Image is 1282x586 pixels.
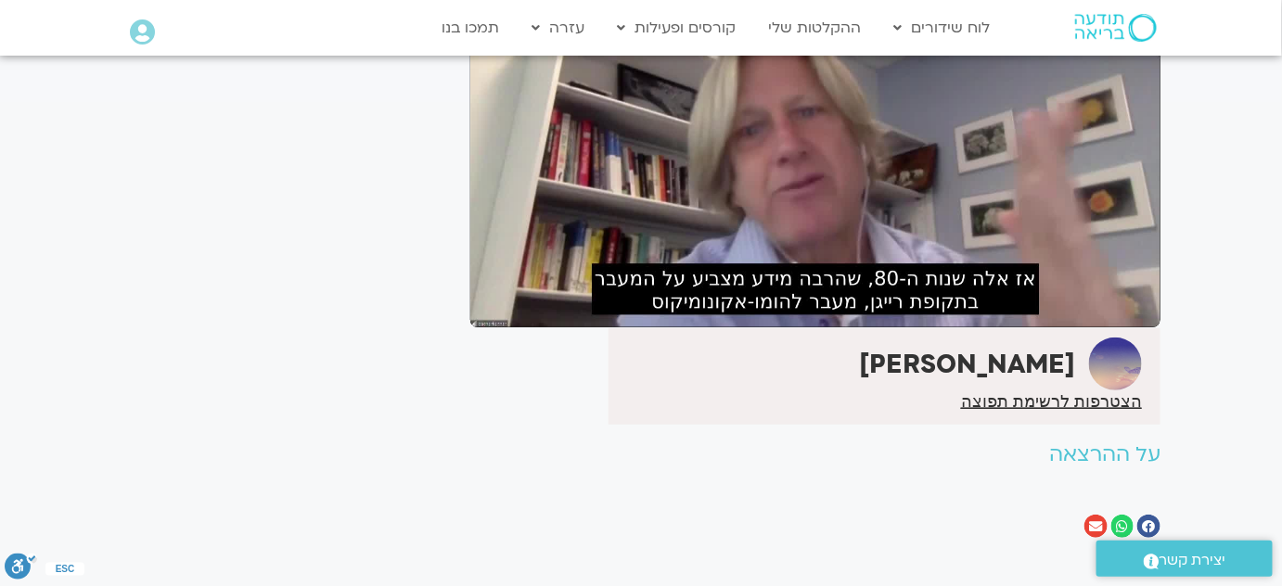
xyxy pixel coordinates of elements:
[961,393,1142,410] a: הצטרפות לרשימת תפוצה
[1089,338,1142,390] img: טארה בראך
[433,10,509,45] a: תמכו בנו
[1084,515,1108,538] div: שיתוף ב email
[470,443,1160,466] h2: על ההרצאה
[1137,515,1160,538] div: שיתוף ב facebook
[523,10,595,45] a: עזרה
[1075,14,1157,42] img: תודעה בריאה
[1096,541,1273,577] a: יצירת קשר
[1160,548,1226,573] span: יצירת קשר
[859,347,1075,382] strong: [PERSON_NAME]
[1111,515,1135,538] div: שיתוף ב whatsapp
[885,10,1000,45] a: לוח שידורים
[609,10,746,45] a: קורסים ופעילות
[760,10,871,45] a: ההקלטות שלי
